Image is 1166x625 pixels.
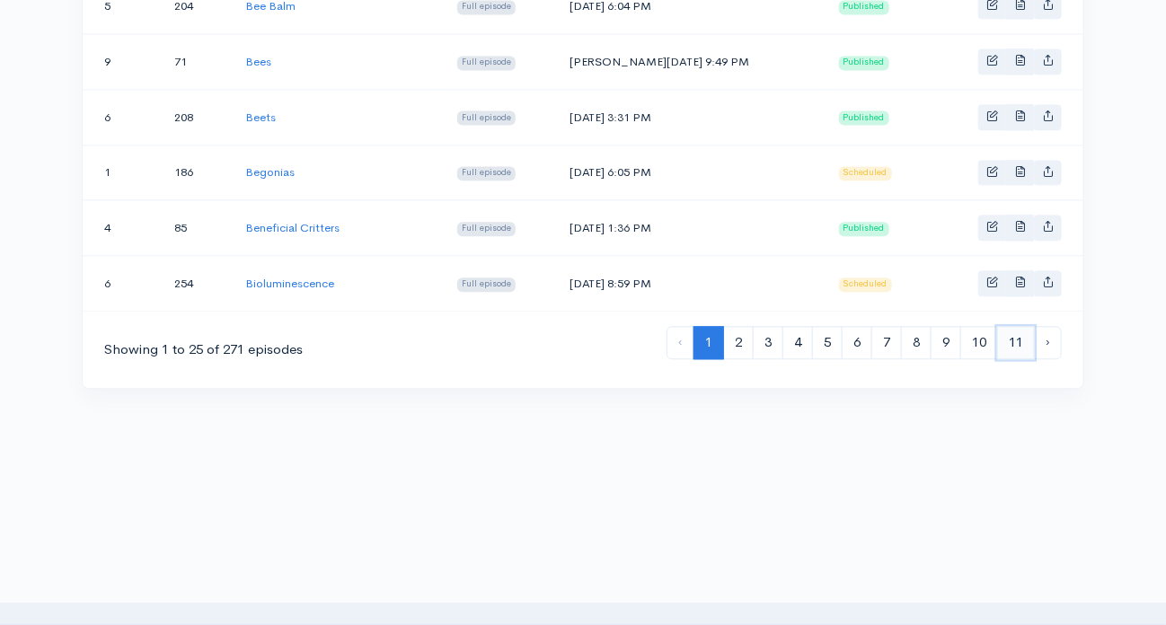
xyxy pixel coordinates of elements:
[839,222,889,236] span: Published
[812,326,843,359] a: 5
[978,160,1062,186] div: Basic example
[555,145,825,200] td: [DATE] 6:05 PM
[978,270,1062,296] div: Basic example
[555,89,825,145] td: [DATE] 3:31 PM
[839,110,889,125] span: Published
[83,89,160,145] td: 6
[1034,326,1062,359] a: Next »
[960,326,998,359] a: 10
[457,110,516,125] span: Full episode
[160,34,232,90] td: 71
[83,145,160,200] td: 1
[245,220,340,235] a: Beneficial Critters
[667,326,694,359] li: « Previous
[457,222,516,236] span: Full episode
[83,200,160,256] td: 4
[839,277,892,292] span: Scheduled
[83,256,160,311] td: 6
[245,110,276,125] a: Beets
[104,339,303,360] div: Showing 1 to 25 of 271 episodes
[978,104,1062,130] div: Basic example
[978,215,1062,241] div: Basic example
[160,200,232,256] td: 85
[782,326,813,359] a: 4
[160,256,232,311] td: 254
[978,48,1062,75] div: Basic example
[457,56,516,70] span: Full episode
[839,56,889,70] span: Published
[555,34,825,90] td: [PERSON_NAME][DATE] 9:49 PM
[871,326,902,359] a: 7
[83,34,160,90] td: 9
[901,326,932,359] a: 8
[693,326,724,359] span: 1
[931,326,961,359] a: 9
[457,166,516,180] span: Full episode
[555,256,825,311] td: [DATE] 8:59 PM
[160,89,232,145] td: 208
[839,166,892,180] span: Scheduled
[753,326,783,359] a: 3
[723,326,754,359] a: 2
[555,200,825,256] td: [DATE] 1:36 PM
[245,276,334,291] a: Bioluminescence
[245,164,295,180] a: Begonias
[457,277,516,292] span: Full episode
[160,145,232,200] td: 186
[245,54,271,69] a: Bees
[842,326,872,359] a: 6
[997,326,1035,359] a: 11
